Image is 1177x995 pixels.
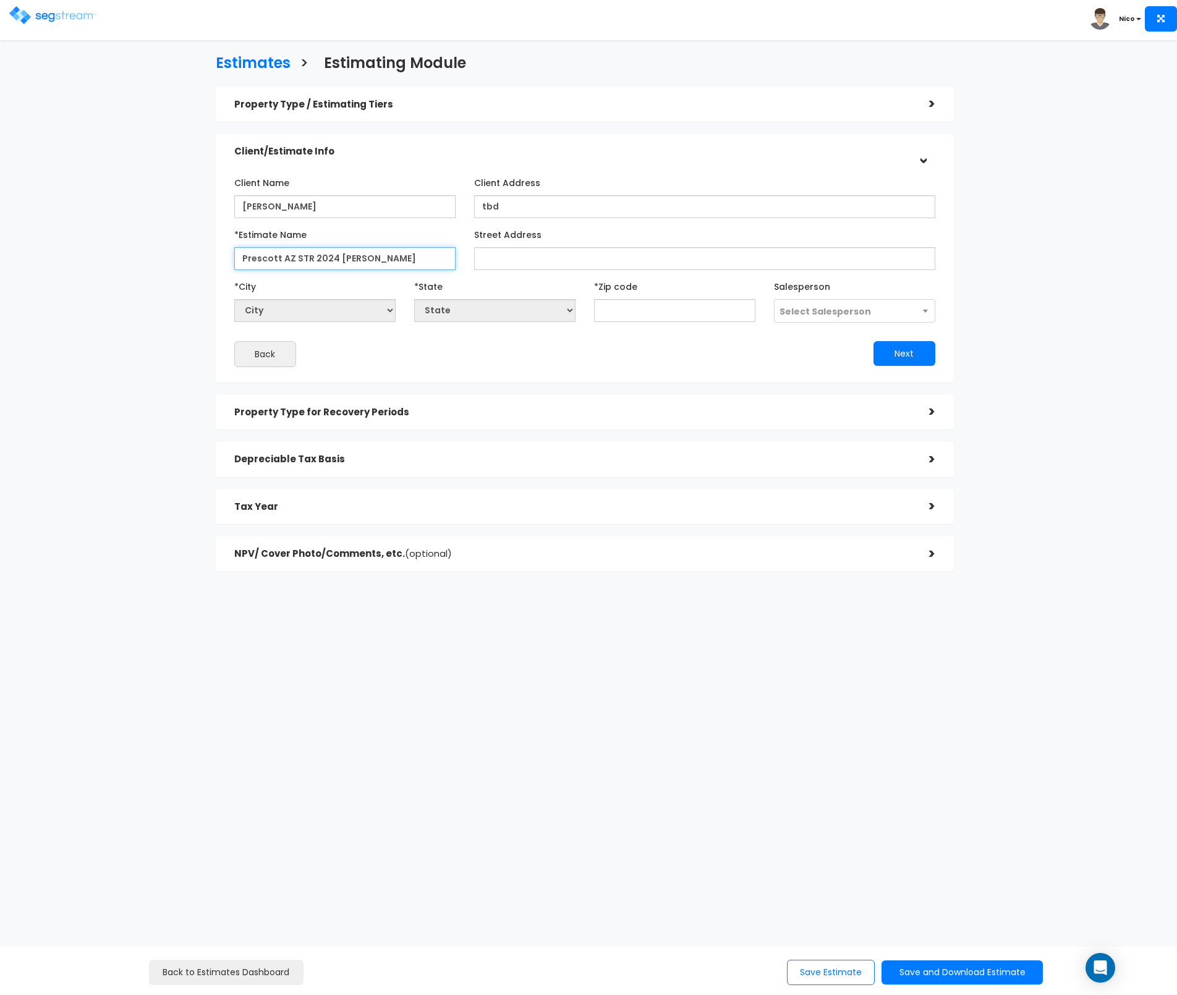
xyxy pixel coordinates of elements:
button: Back [234,341,296,367]
h3: Estimating Module [324,55,466,74]
label: *Zip code [594,276,637,293]
h3: Estimates [216,55,291,74]
div: > [911,544,935,564]
label: *State [414,276,443,293]
h3: > [300,55,308,74]
div: Open Intercom Messenger [1086,953,1115,983]
label: Client Name [234,172,289,189]
a: Estimates [206,43,291,80]
span: Select Salesperson [780,305,871,318]
h5: Property Type / Estimating Tiers [234,99,911,110]
label: *Estimate Name [234,224,307,241]
a: Back to Estimates Dashboard [149,960,304,985]
label: Salesperson [774,276,830,293]
div: > [911,95,935,114]
span: (optional) [405,547,452,560]
h5: Property Type for Recovery Periods [234,407,911,418]
a: Estimating Module [315,43,466,80]
div: > [911,402,935,421]
button: Save Estimate [787,960,875,985]
button: Save and Download Estimate [882,960,1043,984]
div: > [911,497,935,516]
img: logo.png [9,6,96,24]
label: Client Address [474,172,540,189]
b: Nico [1119,14,1135,23]
h5: Depreciable Tax Basis [234,454,911,465]
button: Next [873,341,935,366]
label: Street Address [474,224,542,241]
h5: Tax Year [234,502,911,512]
div: > [913,139,932,164]
div: > [911,450,935,469]
h5: NPV/ Cover Photo/Comments, etc. [234,549,911,559]
img: avatar.png [1089,8,1111,30]
label: *City [234,276,256,293]
h5: Client/Estimate Info [234,146,911,157]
